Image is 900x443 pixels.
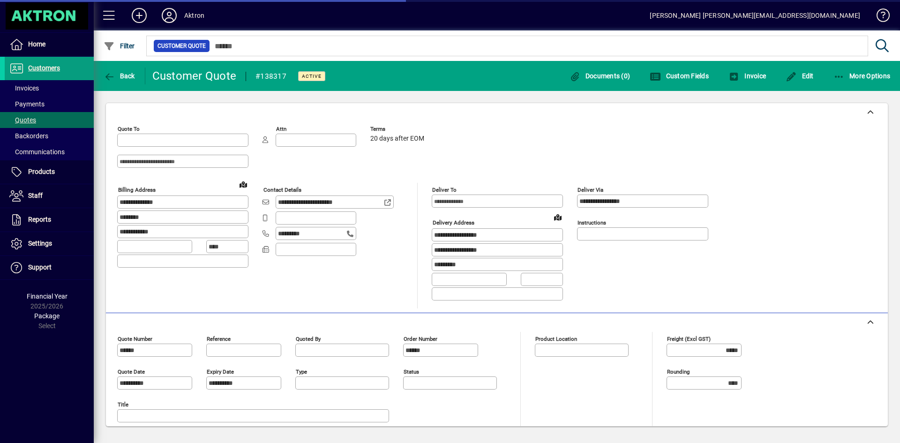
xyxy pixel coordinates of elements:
[5,128,94,144] a: Backorders
[104,72,135,80] span: Back
[207,368,234,375] mat-label: Expiry date
[5,33,94,56] a: Home
[569,72,630,80] span: Documents (0)
[833,72,891,80] span: More Options
[786,72,814,80] span: Edit
[152,68,237,83] div: Customer Quote
[118,335,152,342] mat-label: Quote number
[650,8,860,23] div: [PERSON_NAME] [PERSON_NAME][EMAIL_ADDRESS][DOMAIN_NAME]
[28,240,52,247] span: Settings
[207,335,231,342] mat-label: Reference
[184,8,204,23] div: Aktron
[28,168,55,175] span: Products
[535,335,577,342] mat-label: Product location
[101,38,137,54] button: Filter
[370,126,427,132] span: Terms
[577,187,603,193] mat-label: Deliver via
[5,144,94,160] a: Communications
[5,80,94,96] a: Invoices
[118,401,128,407] mat-label: Title
[118,126,140,132] mat-label: Quote To
[647,68,711,84] button: Custom Fields
[27,293,67,300] span: Financial Year
[276,126,286,132] mat-label: Attn
[302,73,322,79] span: Active
[726,68,768,84] button: Invoice
[154,7,184,24] button: Profile
[124,7,154,24] button: Add
[577,219,606,226] mat-label: Instructions
[5,184,94,208] a: Staff
[28,40,45,48] span: Home
[34,312,60,320] span: Package
[236,177,251,192] a: View on map
[404,368,419,375] mat-label: Status
[667,368,690,375] mat-label: Rounding
[404,335,437,342] mat-label: Order number
[118,368,145,375] mat-label: Quote date
[28,263,52,271] span: Support
[94,68,145,84] app-page-header-button: Back
[5,160,94,184] a: Products
[9,100,45,108] span: Payments
[101,68,137,84] button: Back
[5,112,94,128] a: Quotes
[5,232,94,255] a: Settings
[296,335,321,342] mat-label: Quoted by
[28,216,51,223] span: Reports
[783,68,816,84] button: Edit
[667,335,711,342] mat-label: Freight (excl GST)
[831,68,893,84] button: More Options
[870,2,888,32] a: Knowledge Base
[255,69,286,84] div: #138317
[550,210,565,225] a: View on map
[157,41,206,51] span: Customer Quote
[9,84,39,92] span: Invoices
[650,72,709,80] span: Custom Fields
[9,148,65,156] span: Communications
[104,42,135,50] span: Filter
[9,116,36,124] span: Quotes
[9,132,48,140] span: Backorders
[5,256,94,279] a: Support
[5,208,94,232] a: Reports
[728,72,766,80] span: Invoice
[5,96,94,112] a: Payments
[296,368,307,375] mat-label: Type
[370,135,424,143] span: 20 days after EOM
[567,68,632,84] button: Documents (0)
[28,64,60,72] span: Customers
[28,192,43,199] span: Staff
[432,187,457,193] mat-label: Deliver To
